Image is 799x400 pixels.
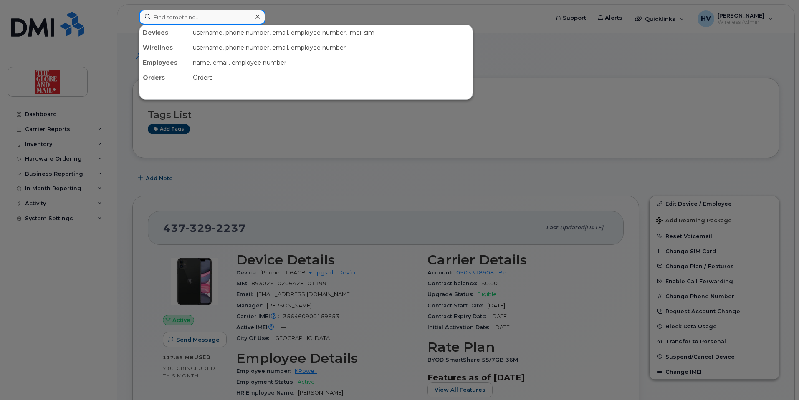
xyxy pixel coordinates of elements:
div: name, email, employee number [190,55,473,70]
div: Employees [139,55,190,70]
div: Orders [190,70,473,85]
div: username, phone number, email, employee number, imei, sim [190,25,473,40]
div: Devices [139,25,190,40]
div: Orders [139,70,190,85]
div: username, phone number, email, employee number [190,40,473,55]
div: Wirelines [139,40,190,55]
